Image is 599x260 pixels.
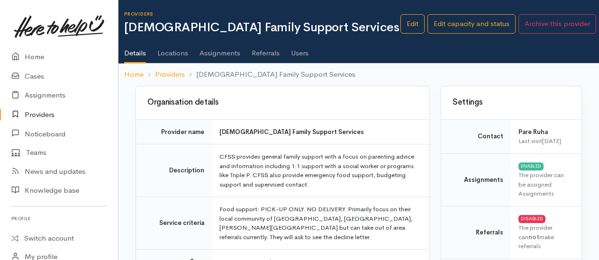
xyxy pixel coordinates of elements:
[518,215,545,223] div: DISABLED
[200,36,240,63] a: Assignments
[291,36,309,63] a: Users
[453,98,570,107] h3: Settings
[147,98,417,107] h3: Organisation details
[11,212,107,225] h6: Profile
[542,137,561,145] time: [DATE]
[124,69,144,80] a: Home
[427,14,516,34] a: Edit capacity and status
[518,14,596,34] button: Archive this provider
[155,69,185,80] a: Providers
[157,36,188,63] a: Locations
[185,69,355,80] li: [DEMOGRAPHIC_DATA] Family Support Services
[212,144,429,197] td: CFSS provides general family support with a focus on parenting advice and information including 1...
[124,36,146,64] a: Details
[441,206,511,259] td: Referrals
[136,197,212,250] td: Service criteria
[441,119,511,153] td: Contact
[518,128,548,136] b: Pare Ruha
[518,170,570,198] div: The provider can be assigned Assignments
[212,197,429,250] td: Food support: PICK-UP ONLY. NO DELIVERY. Primarily focus on their local community of [GEOGRAPHIC_...
[400,14,425,34] a: Edit
[219,128,364,136] b: [DEMOGRAPHIC_DATA] Family Support Services
[518,136,570,146] div: Last visit
[441,153,511,206] td: Assignments
[518,223,570,251] div: The provider can make referrals
[252,36,280,63] a: Referrals
[136,144,212,197] td: Description
[518,162,544,170] div: ENABLED
[136,119,212,144] td: Provider name
[124,11,400,17] h6: Providers
[528,233,539,241] b: not
[124,21,400,35] h1: [DEMOGRAPHIC_DATA] Family Support Services
[118,63,599,86] nav: breadcrumb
